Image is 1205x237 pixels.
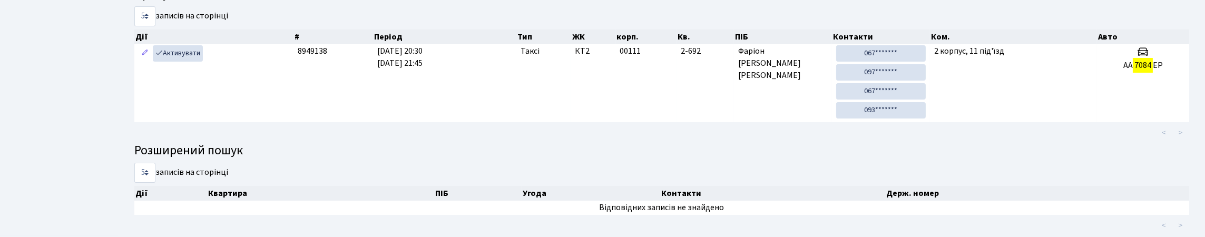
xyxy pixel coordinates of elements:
[521,45,540,57] span: Таксі
[575,45,611,57] span: КТ2
[516,29,571,44] th: Тип
[660,186,885,201] th: Контакти
[134,163,228,183] label: записів на сторінці
[134,6,228,26] label: записів на сторінці
[377,45,423,69] span: [DATE] 20:30 [DATE] 21:45
[522,186,661,201] th: Угода
[934,45,1004,57] span: 2 корпус, 11 під'їзд
[738,45,827,82] span: Фаріон [PERSON_NAME] [PERSON_NAME]
[434,186,522,201] th: ПІБ
[134,6,155,26] select: записів на сторінці
[681,45,730,57] span: 2-692
[734,29,832,44] th: ПІБ
[134,186,207,201] th: Дії
[134,29,293,44] th: Дії
[885,186,1189,201] th: Держ. номер
[1101,61,1185,71] h5: АА ЕР
[134,143,1189,159] h4: Розширений пошук
[677,29,734,44] th: Кв.
[1133,58,1153,73] mark: 7084
[373,29,516,44] th: Період
[293,29,373,44] th: #
[139,45,151,62] a: Редагувати
[930,29,1097,44] th: Ком.
[298,45,327,57] span: 8949138
[620,45,641,57] span: 00111
[134,163,155,183] select: записів на сторінці
[207,186,434,201] th: Квартира
[1097,29,1189,44] th: Авто
[571,29,616,44] th: ЖК
[832,29,930,44] th: Контакти
[134,201,1189,215] td: Відповідних записів не знайдено
[616,29,677,44] th: корп.
[153,45,203,62] a: Активувати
